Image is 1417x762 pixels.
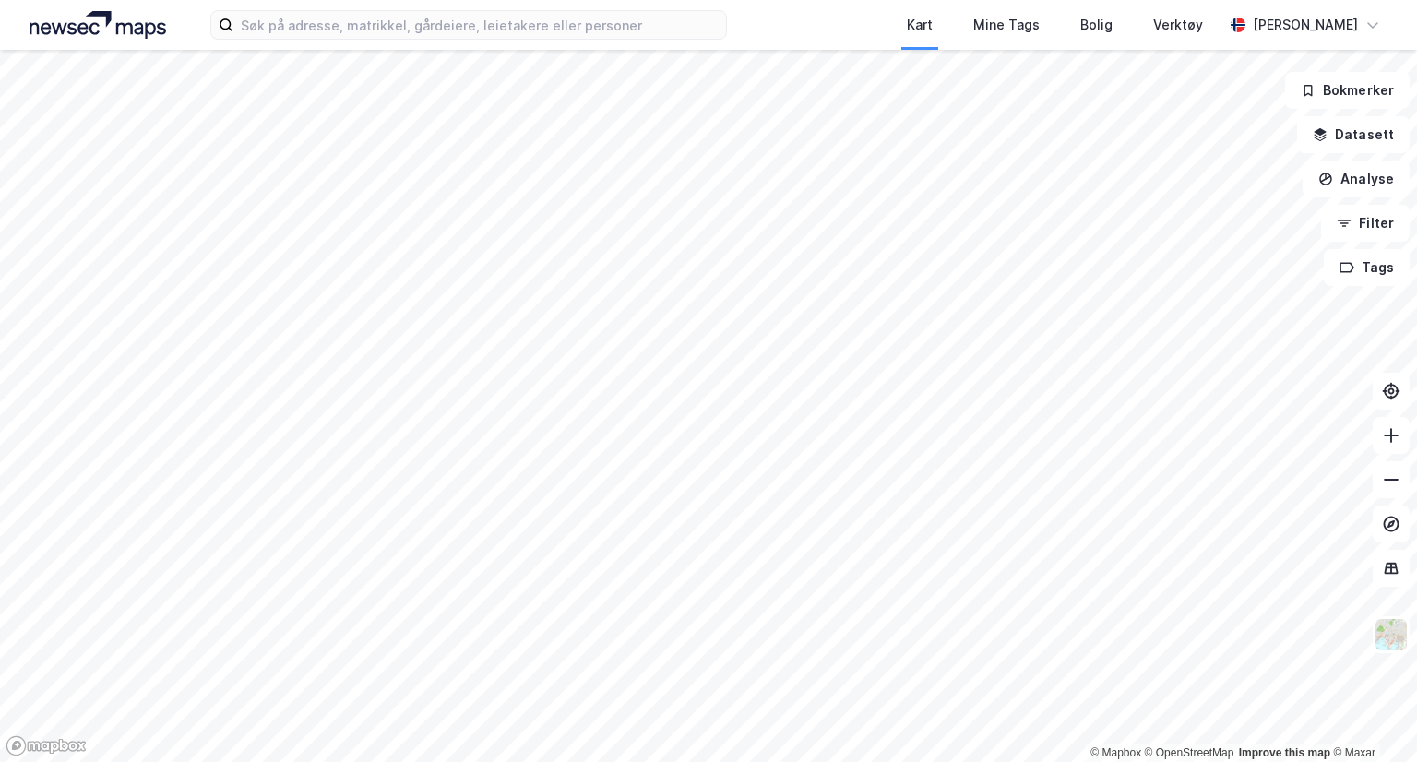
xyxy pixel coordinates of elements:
a: OpenStreetMap [1145,746,1234,759]
iframe: Chat Widget [1325,673,1417,762]
button: Datasett [1297,116,1410,153]
div: Mine Tags [973,14,1040,36]
a: Improve this map [1239,746,1330,759]
div: [PERSON_NAME] [1253,14,1358,36]
input: Søk på adresse, matrikkel, gårdeiere, leietakere eller personer [233,11,726,39]
a: Mapbox homepage [6,735,87,756]
button: Analyse [1303,161,1410,197]
img: Z [1374,617,1409,652]
button: Tags [1324,249,1410,286]
a: Mapbox [1090,746,1141,759]
div: Kontrollprogram for chat [1325,673,1417,762]
div: Verktøy [1153,14,1203,36]
button: Filter [1321,205,1410,242]
div: Bolig [1080,14,1113,36]
img: logo.a4113a55bc3d86da70a041830d287a7e.svg [30,11,166,39]
div: Kart [907,14,933,36]
button: Bokmerker [1285,72,1410,109]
